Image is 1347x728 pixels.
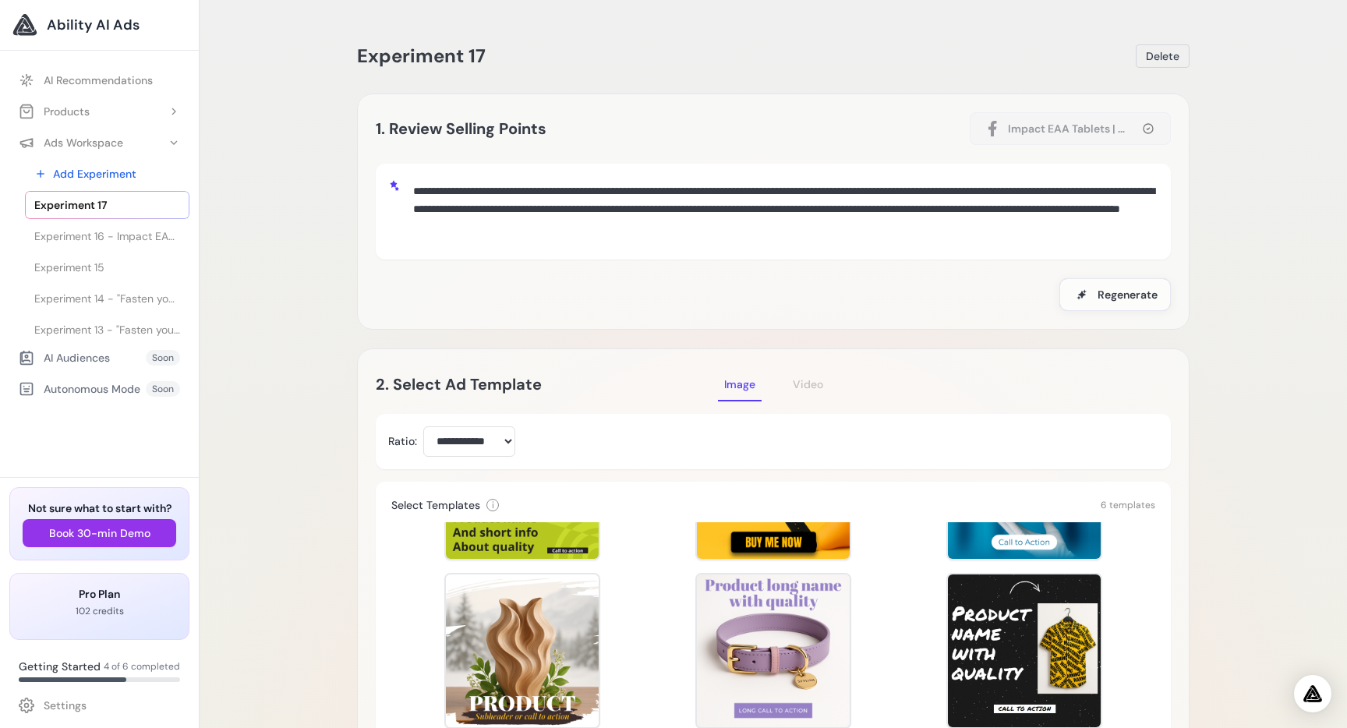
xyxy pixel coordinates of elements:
[1098,287,1158,302] span: Regenerate
[787,367,829,401] button: Video
[25,160,189,188] a: Add Experiment
[25,316,189,344] a: Experiment 13 - "Fasten your seat belt" Red Car
[23,586,176,602] h3: Pro Plan
[23,605,176,617] p: 102 credits
[718,367,762,401] button: Image
[1136,44,1190,68] button: Delete
[391,497,480,513] h3: Select Templates
[146,350,180,366] span: Soon
[1059,278,1171,311] button: Regenerate
[34,197,108,213] span: Experiment 17
[34,291,180,306] span: Experiment 14 - "Fasten your seat belt" Red Car
[19,104,90,119] div: Products
[9,652,189,688] a: Getting Started 4 of 6 completed
[357,44,486,68] span: Experiment 17
[25,253,189,281] a: Experiment 15
[34,228,180,244] span: Experiment 16 - Impact EAA Tablets | MYPROTEIN™
[47,14,140,36] span: Ability AI Ads
[1146,48,1179,64] span: Delete
[388,433,417,449] label: Ratio:
[19,381,140,397] div: Autonomous Mode
[146,381,180,397] span: Soon
[23,500,176,516] h3: Not sure what to start with?
[793,377,823,391] span: Video
[25,222,189,250] a: Experiment 16 - Impact EAA Tablets | MYPROTEIN™
[376,372,718,397] h2: 2. Select Ad Template
[1294,675,1331,712] div: Open Intercom Messenger
[9,66,189,94] a: AI Recommendations
[25,191,189,219] a: Experiment 17
[19,350,110,366] div: AI Audiences
[34,322,180,337] span: Experiment 13 - "Fasten your seat belt" Red Car
[492,499,494,511] span: i
[9,129,189,157] button: Ads Workspace
[19,659,101,674] span: Getting Started
[19,135,123,150] div: Ads Workspace
[12,12,186,37] a: Ability AI Ads
[724,377,755,391] span: Image
[1008,121,1133,136] span: Impact EAA Tablets | MYPROTEIN™
[104,660,180,673] span: 4 of 6 completed
[9,691,189,719] a: Settings
[23,519,176,547] button: Book 30-min Demo
[9,97,189,125] button: Products
[376,116,546,141] h2: 1. Review Selling Points
[34,260,104,275] span: Experiment 15
[970,112,1171,145] button: Impact EAA Tablets | MYPROTEIN™
[25,284,189,313] a: Experiment 14 - "Fasten your seat belt" Red Car
[1101,499,1155,511] span: 6 templates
